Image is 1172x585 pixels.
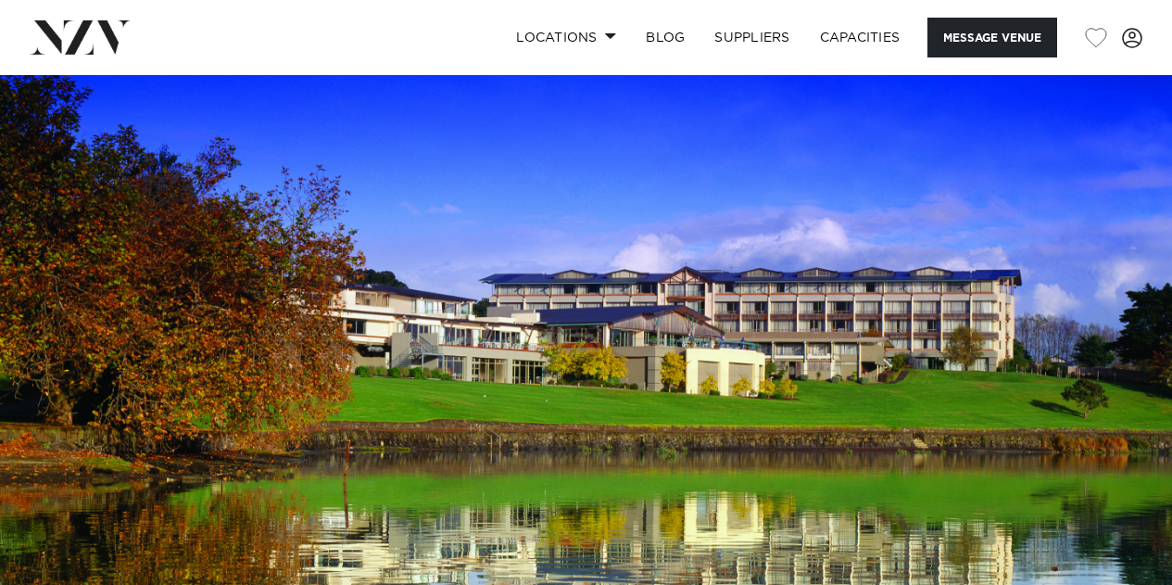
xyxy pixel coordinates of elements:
[927,18,1057,57] button: Message Venue
[805,18,915,57] a: Capacities
[501,18,631,57] a: Locations
[30,20,131,54] img: nzv-logo.png
[699,18,804,57] a: SUPPLIERS
[631,18,699,57] a: BLOG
